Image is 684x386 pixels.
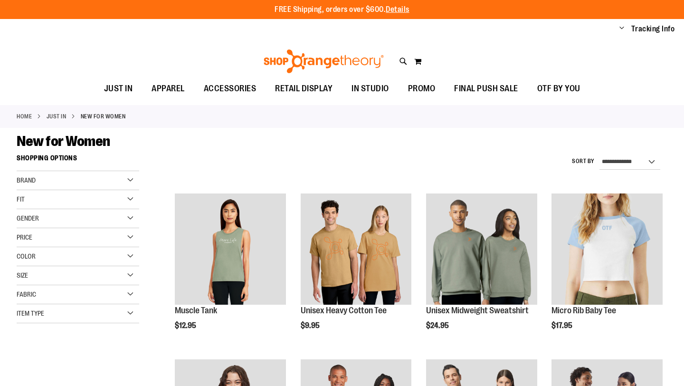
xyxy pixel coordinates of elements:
[551,193,663,306] a: Micro Rib Baby Tee
[170,189,291,354] div: product
[104,78,133,99] span: JUST IN
[17,266,139,285] div: Size
[175,193,286,305] img: Muscle Tank
[301,306,387,315] a: Unisex Heavy Cotton Tee
[454,78,518,99] span: FINAL PUSH SALE
[17,112,32,121] a: Home
[262,49,385,73] img: Shop Orangetheory
[17,247,139,266] div: Color
[17,271,28,279] span: Size
[17,171,139,190] div: Brand
[301,193,412,306] a: Unisex Heavy Cotton Tee
[445,78,528,100] a: FINAL PUSH SALE
[351,78,389,99] span: IN STUDIO
[17,233,32,241] span: Price
[408,78,436,99] span: PROMO
[275,4,409,15] p: FREE Shipping, orders over $600.
[17,285,139,304] div: Fabric
[17,190,139,209] div: Fit
[426,321,450,330] span: $24.95
[17,195,25,203] span: Fit
[152,78,185,99] span: APPAREL
[175,321,198,330] span: $12.95
[175,193,286,306] a: Muscle Tank
[301,321,321,330] span: $9.95
[17,252,36,260] span: Color
[17,304,139,323] div: Item Type
[426,193,537,305] img: Unisex Midweight Sweatshirt
[17,309,44,317] span: Item Type
[551,306,616,315] a: Micro Rib Baby Tee
[142,78,194,100] a: APPAREL
[194,78,266,100] a: ACCESSORIES
[399,78,445,100] a: PROMO
[301,193,412,305] img: Unisex Heavy Cotton Tee
[266,78,342,100] a: RETAIL DISPLAY
[421,189,542,354] div: product
[537,78,580,99] span: OTF BY YOU
[17,176,36,184] span: Brand
[275,78,332,99] span: RETAIL DISPLAY
[17,214,39,222] span: Gender
[528,78,590,100] a: OTF BY YOU
[296,189,417,354] div: product
[17,133,110,149] span: New for Women
[47,112,66,121] a: JUST IN
[17,209,139,228] div: Gender
[386,5,409,14] a: Details
[426,306,529,315] a: Unisex Midweight Sweatshirt
[17,150,139,171] strong: Shopping Options
[426,193,537,306] a: Unisex Midweight Sweatshirt
[17,290,36,298] span: Fabric
[95,78,142,99] a: JUST IN
[547,189,667,354] div: product
[204,78,256,99] span: ACCESSORIES
[631,24,675,34] a: Tracking Info
[551,193,663,305] img: Micro Rib Baby Tee
[619,24,624,34] button: Account menu
[175,306,217,315] a: Muscle Tank
[551,321,574,330] span: $17.95
[81,112,126,121] strong: New for Women
[572,157,595,165] label: Sort By
[342,78,399,100] a: IN STUDIO
[17,228,139,247] div: Price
